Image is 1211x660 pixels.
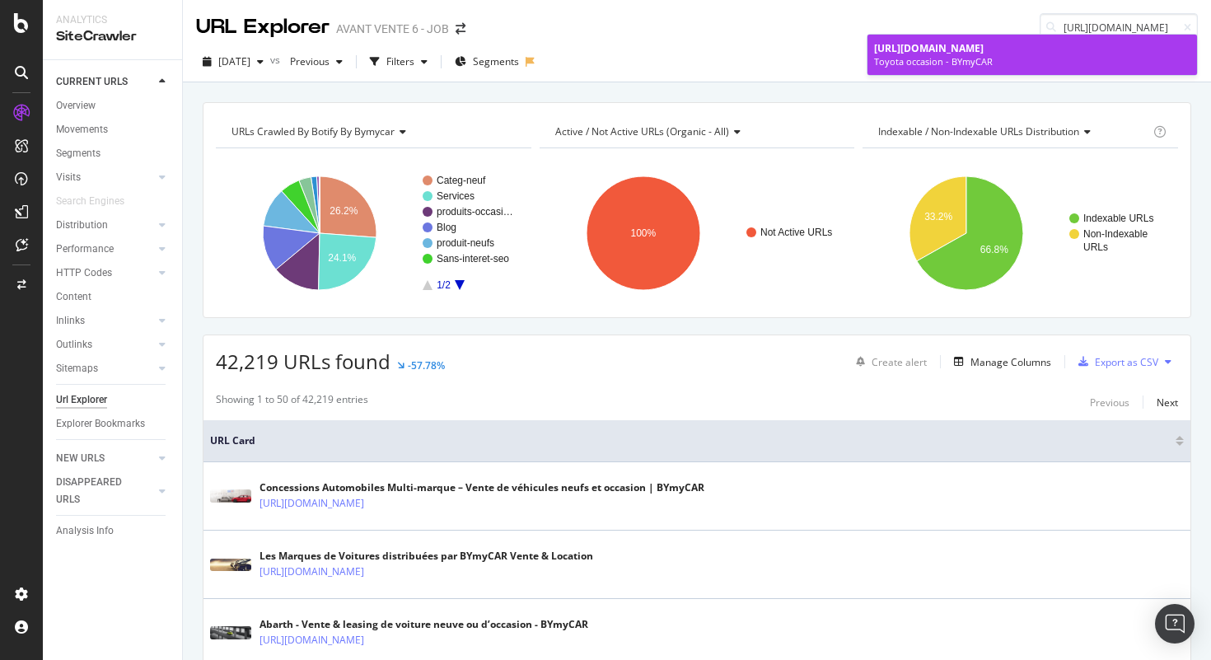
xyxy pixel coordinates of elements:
text: Categ-neuf [437,175,486,186]
button: Create alert [849,349,927,375]
a: Outlinks [56,336,154,353]
text: Non-Indexable [1083,228,1148,240]
span: Segments [473,54,519,68]
a: [URL][DOMAIN_NAME] [259,564,364,580]
div: Segments [56,145,101,162]
span: 2025 Sep. 9th [218,54,250,68]
button: Export as CSV [1072,349,1158,375]
a: Inlinks [56,312,154,330]
button: [DATE] [196,49,270,75]
a: Movements [56,121,171,138]
div: Les Marques de Voitures distribuées par BYmyCAR Vente & Location [259,549,593,564]
text: 33.2% [924,211,952,222]
a: [URL][DOMAIN_NAME] [259,632,364,648]
div: DISAPPEARED URLS [56,474,139,508]
button: Filters [363,49,434,75]
a: Url Explorer [56,391,171,409]
img: main image [210,489,251,503]
span: URL Card [210,433,1171,448]
h4: URLs Crawled By Botify By bymycar [228,119,517,145]
div: Url Explorer [56,391,107,409]
a: [URL][DOMAIN_NAME] [259,495,364,512]
div: A chart. [216,161,531,305]
div: Previous [1090,396,1129,410]
div: SiteCrawler [56,27,169,46]
div: Explorer Bookmarks [56,415,145,433]
span: vs [270,53,283,67]
button: Next [1157,392,1178,412]
div: Abarth - Vente & leasing de voiture neuve ou d’occasion - BYmyCAR [259,617,588,632]
h4: Indexable / Non-Indexable URLs Distribution [875,119,1150,145]
div: Inlinks [56,312,85,330]
text: Blog [437,222,456,233]
div: Open Intercom Messenger [1155,604,1195,644]
div: -57.78% [408,358,445,372]
a: Sitemaps [56,360,154,377]
button: Manage Columns [947,352,1051,372]
a: DISAPPEARED URLS [56,474,154,508]
text: produits-occasi… [437,206,513,218]
span: 42,219 URLs found [216,348,390,375]
text: 26.2% [330,205,358,217]
div: Export as CSV [1095,355,1158,369]
text: Not Active URLs [760,227,832,238]
div: Showing 1 to 50 of 42,219 entries [216,392,368,412]
div: Filters [386,54,414,68]
a: Analysis Info [56,522,171,540]
svg: A chart. [540,161,855,305]
a: Segments [56,145,171,162]
div: Analytics [56,13,169,27]
button: Previous [283,49,349,75]
div: HTTP Codes [56,264,112,282]
a: Distribution [56,217,154,234]
div: Visits [56,169,81,186]
img: main image [210,559,251,572]
a: Content [56,288,171,306]
button: Previous [1090,392,1129,412]
div: NEW URLS [56,450,105,467]
div: CURRENT URLS [56,73,128,91]
div: AVANT VENTE 6 - JOB [336,21,449,37]
img: main image [210,626,251,639]
text: Indexable URLs [1083,213,1153,224]
text: produit-neufs [437,237,494,249]
svg: A chart. [863,161,1178,305]
text: 24.1% [328,252,356,264]
span: URLs Crawled By Botify By bymycar [231,124,395,138]
a: Search Engines [56,193,141,210]
a: HTTP Codes [56,264,154,282]
text: Sans-interet-seo [437,253,509,264]
div: Toyota occasion - BYmyCAR [874,55,1190,68]
text: Services [437,190,475,202]
a: Performance [56,241,154,258]
h4: Active / Not Active URLs [552,119,840,145]
div: Next [1157,396,1178,410]
div: Analysis Info [56,522,114,540]
div: Movements [56,121,108,138]
span: Indexable / Non-Indexable URLs distribution [878,124,1079,138]
div: Sitemaps [56,360,98,377]
text: 100% [630,227,656,239]
div: Manage Columns [970,355,1051,369]
span: Active / Not Active URLs (organic - all) [555,124,729,138]
div: arrow-right-arrow-left [456,23,465,35]
div: Distribution [56,217,108,234]
div: Content [56,288,91,306]
a: Visits [56,169,154,186]
button: Segments [448,49,526,75]
div: Concessions Automobiles Multi-marque – Vente de véhicules neufs et occasion | BYmyCAR [259,480,704,495]
a: Explorer Bookmarks [56,415,171,433]
div: Create alert [872,355,927,369]
div: Outlinks [56,336,92,353]
div: Overview [56,97,96,115]
span: [URL][DOMAIN_NAME] [874,41,984,55]
text: URLs [1083,241,1108,253]
a: NEW URLS [56,450,154,467]
div: Search Engines [56,193,124,210]
div: URL Explorer [196,13,330,41]
input: Find a URL [1040,13,1198,42]
span: Previous [283,54,330,68]
a: CURRENT URLS [56,73,154,91]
